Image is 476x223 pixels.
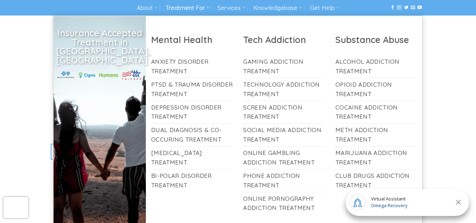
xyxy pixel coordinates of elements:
a: Follow on Twitter [404,5,408,10]
a: Online Gambling Addiction Treatment [243,147,325,169]
h2: Substance Abuse [335,34,417,45]
a: Social Media Addiction Treatment [243,124,325,146]
a: Follow on YouTube [418,5,422,10]
a: Marijuana Addiction Treatment [335,147,417,169]
a: Meth Addiction Treatment [335,124,417,146]
a: Anxiety Disorder Treatment [151,55,233,78]
a: PTSD & Trauma Disorder Treatment [151,78,233,101]
a: [MEDICAL_DATA] Treatment [151,147,233,169]
a: Send us an email [411,5,415,10]
h2: Mental Health [151,34,233,45]
a: Online Pornography Addiction Treatment [243,192,325,215]
a: About [137,1,157,14]
a: Alcohol Addiction Treatment [335,55,417,78]
iframe: reCAPTCHA [4,197,28,218]
a: Bi-Polar Disorder Treatment [151,169,233,192]
h2: Insurance Accepted Treatment in [GEOGRAPHIC_DATA], [GEOGRAPHIC_DATA] [56,29,143,64]
a: Knowledgebase [253,1,302,14]
a: Phone Addiction Treatment [243,169,325,192]
a: Follow on Facebook [390,5,395,10]
a: Opioid Addiction Treatment [335,78,417,101]
a: Gaming Addiction Treatment [243,55,325,78]
h2: Tech Addiction [243,34,325,45]
a: Screen Addiction Treatment [243,101,325,124]
a: Services [217,1,245,14]
a: Treatment For [166,1,210,14]
a: Depression Disorder Treatment [151,101,233,124]
a: Dual Diagnosis & Co-Occuring Treatment [151,124,233,146]
a: Club Drugs Addiction Treatment [335,169,417,192]
a: Follow on Instagram [397,5,401,10]
a: Cocaine Addiction Treatment [335,101,417,124]
a: Technology Addiction Treatment [243,78,325,101]
a: Get Help [310,1,339,14]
